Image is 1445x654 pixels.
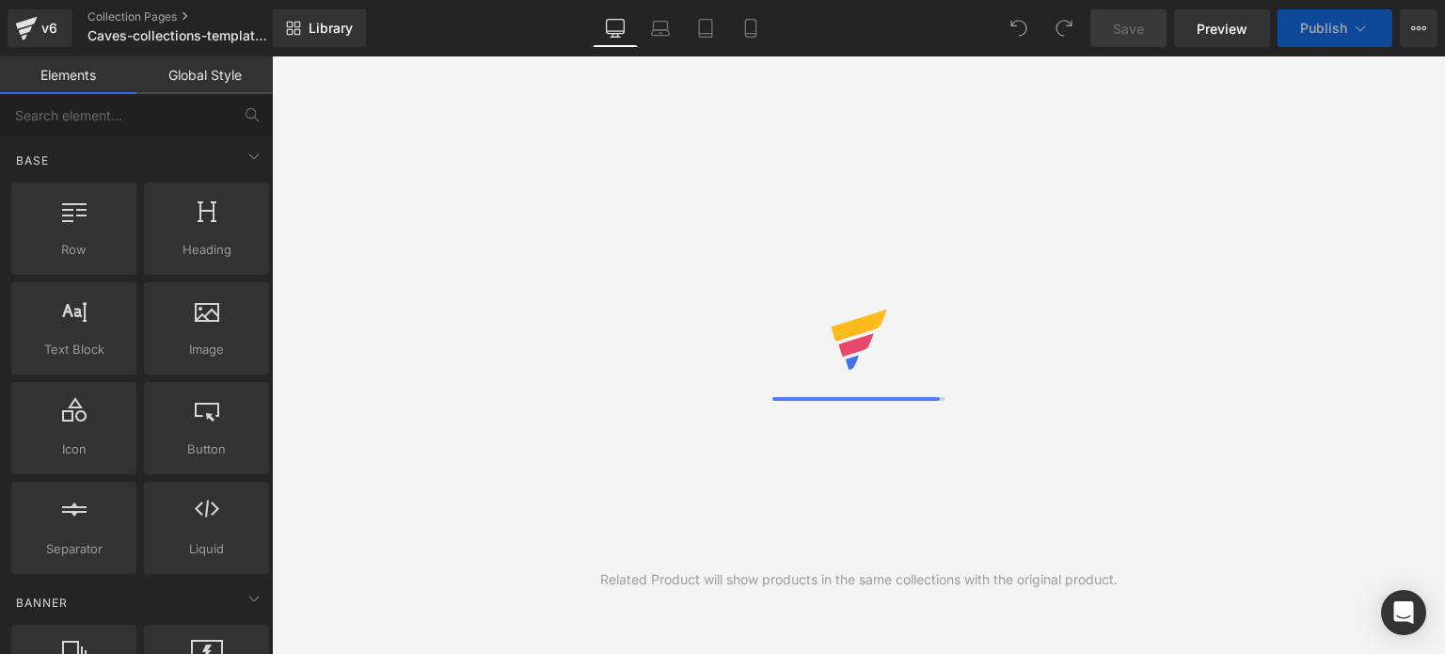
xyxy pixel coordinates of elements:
span: Banner [14,594,70,612]
a: New Library [273,9,366,47]
span: Publish [1300,21,1347,36]
button: Undo [1000,9,1038,47]
a: Desktop [593,9,638,47]
a: Global Style [136,56,273,94]
span: Liquid [150,539,263,559]
div: Related Product will show products in the same collections with the original product. [600,569,1118,590]
a: v6 [8,9,72,47]
a: Mobile [728,9,773,47]
div: v6 [38,16,61,40]
span: Base [14,152,51,169]
a: Laptop [638,9,683,47]
a: Collection Pages [87,9,304,24]
span: Separator [17,539,131,559]
div: Open Intercom Messenger [1381,590,1426,635]
button: More [1400,9,1437,47]
button: Publish [1278,9,1392,47]
span: Save [1113,19,1144,39]
span: Icon [17,439,131,459]
button: Redo [1045,9,1083,47]
span: Button [150,439,263,459]
span: Text Block [17,340,131,359]
span: Heading [150,240,263,260]
span: Caves-collections-template-SHOP [87,28,268,43]
span: Row [17,240,131,260]
span: Preview [1197,19,1247,39]
span: Image [150,340,263,359]
a: Preview [1174,9,1270,47]
span: Library [309,20,353,37]
a: Tablet [683,9,728,47]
